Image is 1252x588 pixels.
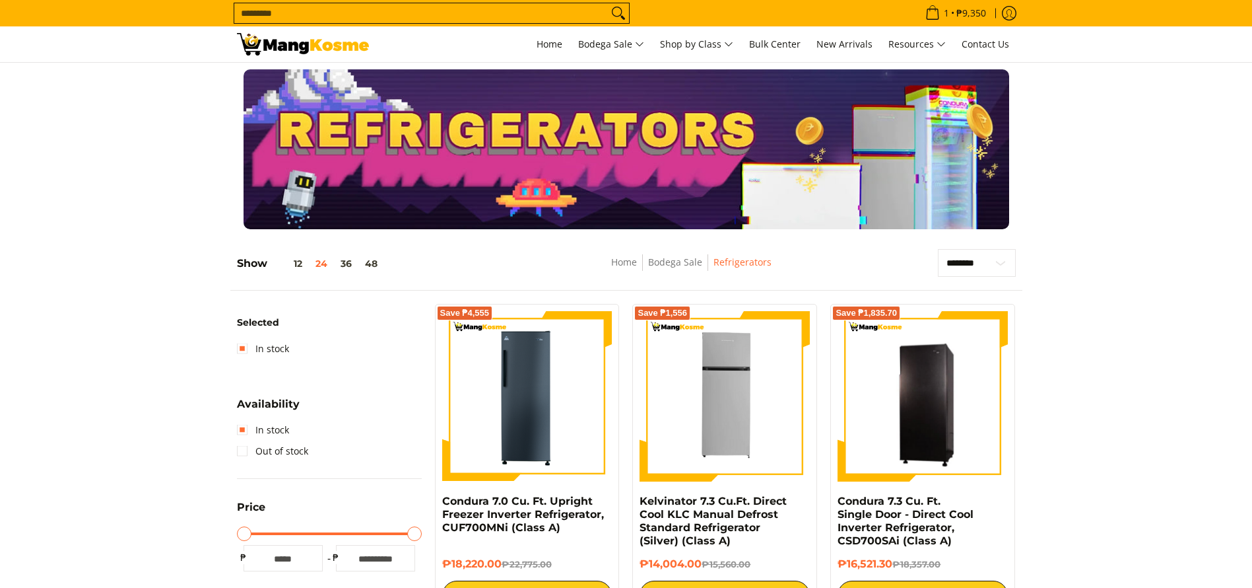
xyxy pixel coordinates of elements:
[237,399,300,420] summary: Open
[442,495,604,534] a: Condura 7.0 Cu. Ft. Upright Freezer Inverter Refrigerator, CUF700MNi (Class A)
[237,33,369,55] img: Bodega Sale Refrigerator l Mang Kosme: Home Appliances Warehouse Sale
[942,9,951,18] span: 1
[267,258,309,269] button: 12
[836,309,897,317] span: Save ₱1,835.70
[962,38,1009,50] span: Contact Us
[640,495,787,547] a: Kelvinator 7.3 Cu.Ft. Direct Cool KLC Manual Defrost Standard Refrigerator (Silver) (Class A)
[237,551,250,564] span: ₱
[578,36,644,53] span: Bodega Sale
[713,256,772,268] a: Refrigerators
[955,26,1016,62] a: Contact Us
[810,26,879,62] a: New Arrivals
[892,559,940,570] del: ₱18,357.00
[237,420,289,441] a: In stock
[537,38,562,50] span: Home
[515,254,868,284] nav: Breadcrumbs
[382,26,1016,62] nav: Main Menu
[838,495,973,547] a: Condura 7.3 Cu. Ft. Single Door - Direct Cool Inverter Refrigerator, CSD700SAi (Class A)
[838,558,1008,571] h6: ₱16,521.30
[309,258,334,269] button: 24
[648,256,702,268] a: Bodega Sale
[329,551,343,564] span: ₱
[838,313,1008,480] img: Condura 7.3 Cu. Ft. Single Door - Direct Cool Inverter Refrigerator, CSD700SAi (Class A)
[921,6,990,20] span: •
[442,558,612,571] h6: ₱18,220.00
[237,502,265,523] summary: Open
[749,38,801,50] span: Bulk Center
[638,309,687,317] span: Save ₱1,556
[237,317,422,329] h6: Selected
[640,558,810,571] h6: ₱14,004.00
[442,311,612,482] img: Condura 7.0 Cu. Ft. Upright Freezer Inverter Refrigerator, CUF700MNi (Class A)
[502,559,552,570] del: ₱22,775.00
[653,26,740,62] a: Shop by Class
[237,257,384,270] h5: Show
[440,309,490,317] span: Save ₱4,555
[530,26,569,62] a: Home
[611,256,637,268] a: Home
[572,26,651,62] a: Bodega Sale
[888,36,946,53] span: Resources
[237,441,308,462] a: Out of stock
[334,258,358,269] button: 36
[358,258,384,269] button: 48
[237,502,265,513] span: Price
[608,3,629,23] button: Search
[954,9,988,18] span: ₱9,350
[660,36,733,53] span: Shop by Class
[742,26,807,62] a: Bulk Center
[816,38,873,50] span: New Arrivals
[882,26,952,62] a: Resources
[702,559,750,570] del: ₱15,560.00
[640,311,810,482] img: Kelvinator 7.3 Cu.Ft. Direct Cool KLC Manual Defrost Standard Refrigerator (Silver) (Class A)
[237,338,289,359] a: In stock
[237,399,300,410] span: Availability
